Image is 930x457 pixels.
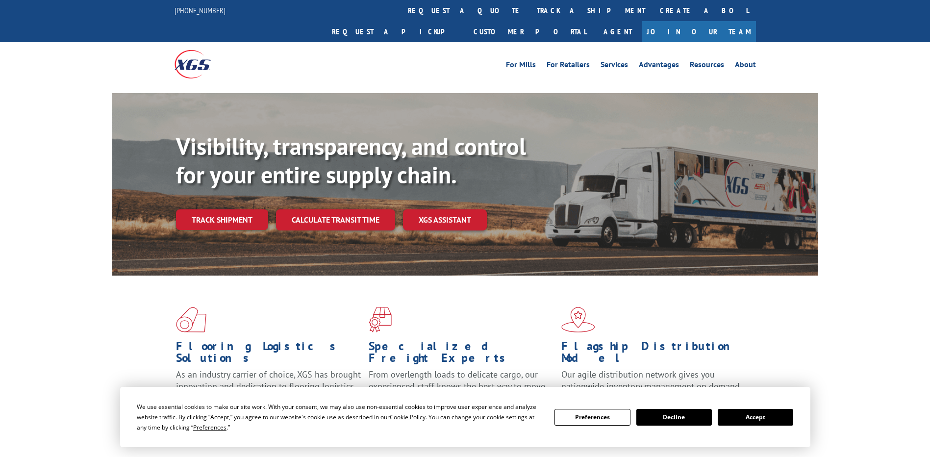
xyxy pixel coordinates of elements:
a: Customer Portal [466,21,594,42]
span: Preferences [193,423,226,432]
h1: Flooring Logistics Solutions [176,340,361,369]
img: xgs-icon-total-supply-chain-intelligence-red [176,307,206,332]
a: Services [601,61,628,72]
h1: Specialized Freight Experts [369,340,554,369]
a: XGS ASSISTANT [403,209,487,230]
a: Track shipment [176,209,268,230]
span: As an industry carrier of choice, XGS has brought innovation and dedication to flooring logistics... [176,369,361,404]
a: [PHONE_NUMBER] [175,5,226,15]
span: Cookie Policy [390,413,426,421]
a: Join Our Team [642,21,756,42]
button: Preferences [554,409,630,426]
img: xgs-icon-flagship-distribution-model-red [561,307,595,332]
a: Advantages [639,61,679,72]
h1: Flagship Distribution Model [561,340,747,369]
b: Visibility, transparency, and control for your entire supply chain. [176,131,526,190]
a: Calculate transit time [276,209,395,230]
button: Decline [636,409,712,426]
img: xgs-icon-focused-on-flooring-red [369,307,392,332]
div: We use essential cookies to make our site work. With your consent, we may also use non-essential ... [137,402,543,432]
a: Agent [594,21,642,42]
div: Cookie Consent Prompt [120,387,810,447]
a: About [735,61,756,72]
a: Request a pickup [325,21,466,42]
a: Resources [690,61,724,72]
p: From overlength loads to delicate cargo, our experienced staff knows the best way to move your fr... [369,369,554,412]
a: For Retailers [547,61,590,72]
span: Our agile distribution network gives you nationwide inventory management on demand. [561,369,742,392]
button: Accept [718,409,793,426]
a: For Mills [506,61,536,72]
